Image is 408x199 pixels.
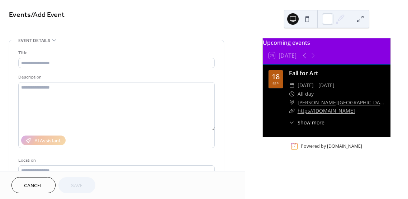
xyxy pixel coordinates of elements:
div: Title [18,49,213,57]
div: 18 [272,73,280,80]
div: Description [18,74,213,81]
div: Location [18,157,213,164]
span: Show more [298,119,324,126]
a: [DOMAIN_NAME] [327,143,362,149]
span: All day [298,90,314,98]
span: [DATE] - [DATE] [298,81,335,90]
div: ​ [289,119,295,126]
div: ​ [289,98,295,107]
div: Sep [272,82,279,85]
span: / Add Event [31,8,65,22]
a: Fall for Art [289,69,318,77]
a: https//[DOMAIN_NAME] [298,107,355,114]
div: Upcoming events [263,38,390,47]
a: [PERSON_NAME][GEOGRAPHIC_DATA][DEMOGRAPHIC_DATA], [STREET_ADDRESS][PERSON_NAME] [298,98,385,107]
div: ​ [289,90,295,98]
span: Event details [18,37,50,44]
div: ​ [289,81,295,90]
button: Cancel [11,177,56,193]
a: Events [9,8,31,22]
div: Powered by [301,143,362,149]
div: ​ [289,106,295,115]
button: ​Show more [289,119,324,126]
span: Cancel [24,182,43,190]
